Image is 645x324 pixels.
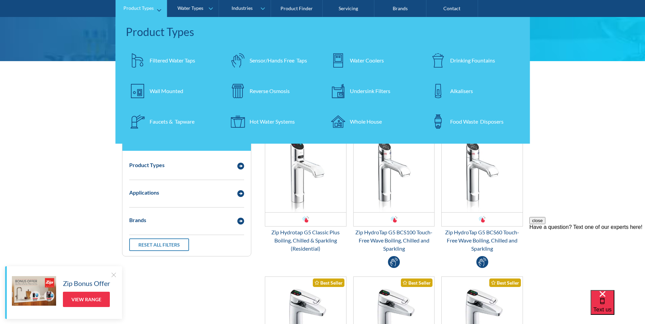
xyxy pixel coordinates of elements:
a: Filtered Water Taps [126,49,219,72]
div: Sensor/Hands Free Taps [250,56,307,65]
img: Zip HydroTap G5 BCS100 Touch-Free Wave Boiling, Chilled and Sparkling [354,131,435,212]
div: Food Waste Disposers [450,118,504,126]
div: Faucets & Tapware [150,118,194,126]
img: Zip Bonus Offer [12,276,56,306]
div: Product Types [126,24,520,40]
a: Sensor/Hands Free Taps [226,49,319,72]
a: Zip Hydrotap G5 Classic Plus Boiling, Chilled & Sparkling (Residential)Zip Hydrotap G5 Classic Pl... [265,130,346,253]
a: Food Waste Disposers [426,110,520,133]
a: View Range [63,292,110,307]
a: Reset all filters [129,238,189,251]
div: Filtered Water Taps [150,56,195,65]
a: Zip HydroTap G5 BCS60 Touch-Free Wave Boiling, Chilled and SparklingZip HydroTap G5 BCS60 Touch-F... [441,130,523,253]
div: Applications [129,188,159,197]
div: Hot Water Systems [250,118,295,126]
div: Product Types [129,161,165,169]
h5: Zip Bonus Offer [63,278,110,288]
iframe: podium webchat widget prompt [529,217,645,299]
div: Drinking Fountains [450,56,495,65]
div: Wall Mounted [150,87,183,95]
a: Hot Water Systems [226,110,319,133]
a: Whole House [326,110,420,133]
div: Water Types [177,5,203,11]
div: Product Types [123,5,154,11]
div: Zip HydroTap G5 BCS60 Touch-Free Wave Boiling, Chilled and Sparkling [441,228,523,253]
a: Water Coolers [326,49,420,72]
a: Faucets & Tapware [126,110,219,133]
div: Industries [232,5,253,11]
div: Undersink Filters [350,87,390,95]
img: Zip Hydrotap G5 Classic Plus Boiling, Chilled & Sparkling (Residential) [265,131,346,212]
iframe: podium webchat widget bubble [591,290,645,324]
nav: Product Types [116,17,530,144]
div: Whole House [350,118,382,126]
div: Brands [129,216,146,224]
a: Undersink Filters [326,79,420,103]
a: Wall Mounted [126,79,219,103]
a: Reverse Osmosis [226,79,319,103]
div: Water Coolers [350,56,384,65]
div: Best Seller [401,278,432,287]
img: Zip HydroTap G5 BCS60 Touch-Free Wave Boiling, Chilled and Sparkling [442,131,523,212]
div: Zip Hydrotap G5 Classic Plus Boiling, Chilled & Sparkling (Residential) [265,228,346,253]
div: Zip HydroTap G5 BCS100 Touch-Free Wave Boiling, Chilled and Sparkling [353,228,435,253]
div: Reverse Osmosis [250,87,290,95]
div: Best Seller [489,278,521,287]
a: Zip HydroTap G5 BCS100 Touch-Free Wave Boiling, Chilled and SparklingZip HydroTap G5 BCS100 Touch... [353,130,435,253]
div: Alkalisers [450,87,473,95]
div: Best Seller [313,278,344,287]
a: Drinking Fountains [426,49,520,72]
a: Alkalisers [426,79,520,103]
